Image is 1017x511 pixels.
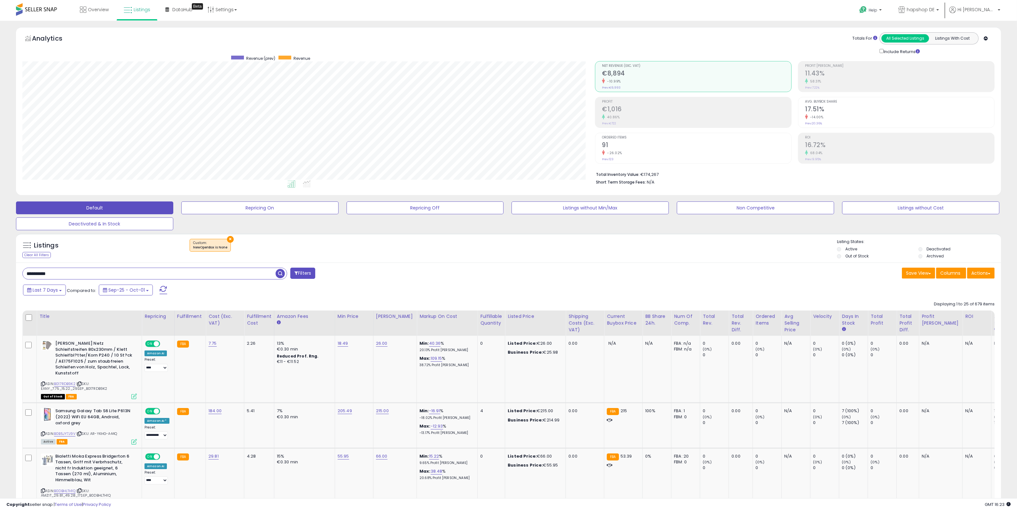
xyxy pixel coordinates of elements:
b: Bialetti Moka Express Bridgerton 6 Tassen, Griff mit Verbrhschutz, nicht fr Induktion geeignet, 6... [55,453,133,485]
a: 55.95 [338,453,349,460]
div: €0.30 min [277,459,330,465]
small: Amazon Fees. [277,320,281,326]
div: 0.00 [568,453,599,459]
h2: €8,894 [602,70,791,78]
p: -13.17% Profit [PERSON_NAME] [419,431,473,435]
div: 0 [755,453,781,459]
small: (0%) [703,347,712,352]
a: 18.49 [338,340,348,347]
a: 66.00 [376,453,387,460]
span: N/A [608,340,616,346]
th: The percentage added to the cost of goods (COGS) that forms the calculator for Min & Max prices. [417,311,478,336]
div: 7% [277,408,330,414]
label: Active [845,246,857,252]
div: 0 [813,465,839,471]
div: 0 [480,453,500,459]
div: Amazon Fees [277,313,332,320]
span: All listings currently available for purchase on Amazon [41,439,56,444]
div: % [419,423,473,435]
div: % [419,453,473,465]
li: €174,267 [596,170,990,178]
b: Listed Price: [508,408,537,414]
span: | SKU: EANY_7.75_15.22_29SEP_B017RDB9K2 [41,381,107,391]
div: Total Profit [871,313,894,326]
span: 53.39 [621,453,632,459]
small: FBA [177,341,189,348]
div: 0 [813,408,839,414]
div: €214.99 [508,417,561,423]
div: 7 (100%) [842,408,868,414]
span: ROI [805,136,994,139]
small: -26.02% [605,151,622,155]
span: Columns [940,270,960,276]
b: Max: [419,355,431,361]
span: Listings [134,6,150,13]
div: 7 (100%) [842,420,868,426]
button: Deactivated & In Stock [16,217,173,230]
div: Include Returns [875,48,927,55]
div: 0 [755,465,781,471]
div: % [419,341,473,352]
button: Listings With Cost [929,34,976,43]
span: 215 [621,408,627,414]
span: OFF [159,454,169,459]
div: Clear All Filters [22,252,51,258]
span: Overview [88,6,109,13]
button: × [227,236,234,243]
p: 38.72% Profit [PERSON_NAME] [419,363,473,367]
div: Preset: [145,425,169,440]
span: Ordered Items [602,136,791,139]
h2: 11.43% [805,70,994,78]
small: (0%) [813,347,822,352]
img: 31KxQSlfg2L._SL40_.jpg [41,408,54,421]
a: 15.22 [429,453,439,460]
small: (0%) [994,414,1003,420]
small: -14.00% [808,115,824,120]
div: 0 [480,341,500,346]
div: NewOpenBox is None [193,245,227,250]
div: Num of Comp. [674,313,697,326]
div: €26.00 [508,341,561,346]
button: Columns [936,268,966,279]
span: Hi [PERSON_NAME] [958,6,996,13]
span: Revenue (prev) [246,56,275,61]
div: €11 - €11.52 [277,359,330,365]
small: 68.04% [808,151,823,155]
div: 0 [813,341,839,346]
b: Business Price: [508,417,543,423]
h5: Analytics [32,34,75,44]
div: 0.00 [899,453,914,459]
div: Days In Stock [842,313,865,326]
div: Profit [PERSON_NAME] [922,313,960,326]
div: 0.00 [568,341,599,346]
div: FBM: n/a [674,346,695,352]
small: Avg BB Share. [994,326,998,332]
div: % [419,408,473,420]
label: Deactivated [927,246,951,252]
div: 0.00 [568,408,599,414]
div: Preset: [145,358,169,372]
div: Fulfillable Quantity [480,313,502,326]
div: 0 (0%) [842,352,868,358]
span: FBA [66,394,77,399]
span: Last 7 Days [33,287,58,293]
button: Listings without Cost [842,201,999,214]
small: (0%) [842,347,851,352]
div: N/A [784,408,805,414]
small: (0%) [871,414,880,420]
small: Prev: €9,993 [602,86,621,90]
div: Total Rev. Diff. [731,313,750,333]
h2: 91 [602,141,791,150]
b: Min: [419,453,429,459]
a: Privacy Policy [83,501,111,507]
div: N/A [645,341,666,346]
div: Displaying 1 to 25 of 679 items [934,301,995,307]
div: 0 [703,352,729,358]
p: 9.65% Profit [PERSON_NAME] [419,461,473,465]
span: DataHub [172,6,192,13]
span: OFF [159,409,169,414]
b: Max: [419,468,431,474]
small: (0%) [813,460,822,465]
span: Net Revenue (Exc. VAT) [602,64,791,68]
small: Prev: 20.36% [805,122,822,125]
